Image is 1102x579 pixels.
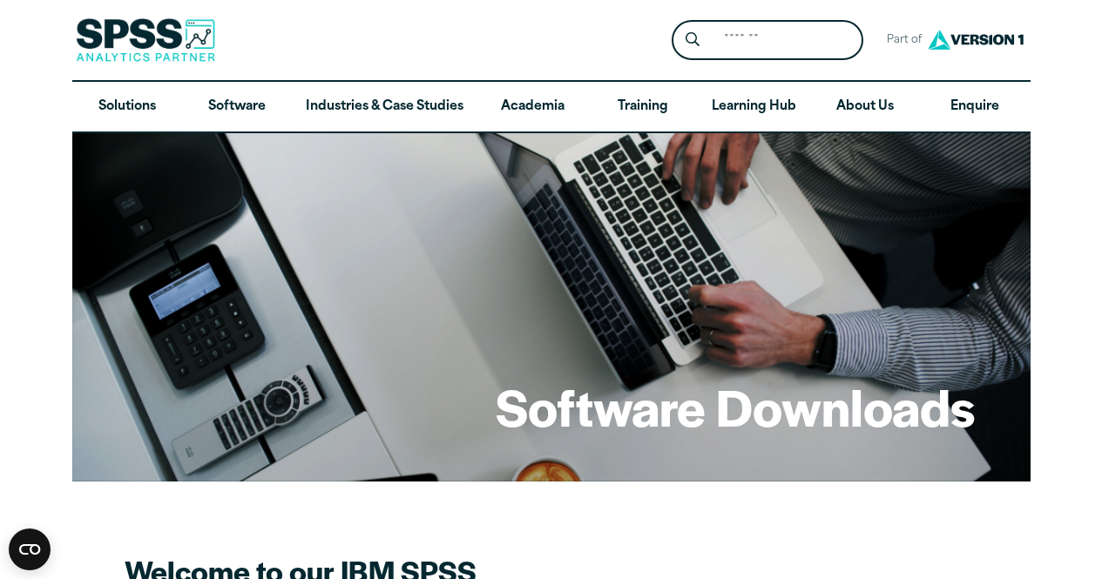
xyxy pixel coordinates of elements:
svg: Search magnifying glass icon [686,32,700,47]
a: Solutions [72,82,182,132]
a: Learning Hub [698,82,810,132]
button: Open CMP widget [9,529,51,570]
span: Part of [877,28,923,53]
a: Software [182,82,292,132]
h1: Software Downloads [496,373,975,441]
img: SPSS Analytics Partner [76,18,215,62]
a: Industries & Case Studies [292,82,477,132]
form: Site Header Search Form [672,20,863,61]
button: Search magnifying glass icon [676,24,708,57]
img: Version1 Logo [923,24,1028,56]
a: Training [587,82,697,132]
a: Academia [477,82,587,132]
nav: Desktop version of site main menu [72,82,1031,132]
a: About Us [810,82,920,132]
a: Enquire [920,82,1030,132]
